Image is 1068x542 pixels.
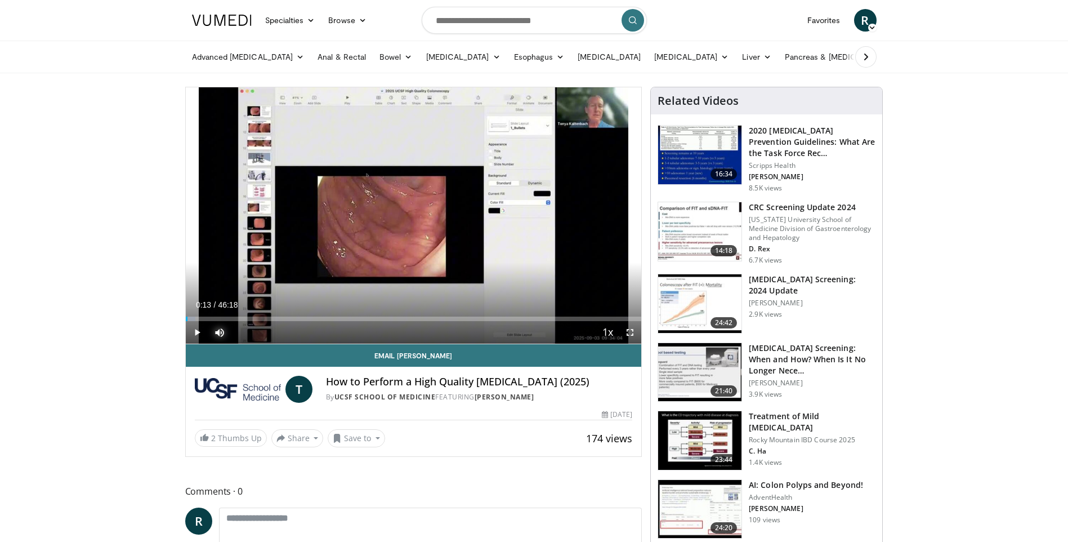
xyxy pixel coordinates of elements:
[602,410,632,420] div: [DATE]
[658,480,741,539] img: 6b65cc3c-0541-42d9-bf05-fa44c6694175.150x105_q85_crop-smart_upscale.jpg
[749,256,782,265] p: 6.7K views
[658,343,875,402] a: 21:40 [MEDICAL_DATA] Screening: When and How? When Is It No Longer Nece… [PERSON_NAME] 3.9K views
[749,161,875,170] p: Scripps Health
[749,184,782,193] p: 8.5K views
[658,125,875,193] a: 16:34 2020 [MEDICAL_DATA] Prevention Guidelines: What Are the Task Force Rec… Scripps Health [PER...
[749,172,875,181] p: [PERSON_NAME]
[218,300,238,309] span: 46:18
[749,411,875,433] h3: Treatment of Mild [MEDICAL_DATA]
[749,274,875,296] h3: [MEDICAL_DATA] Screening: 2024 Update
[801,9,847,32] a: Favorites
[185,484,642,499] span: Comments 0
[749,504,863,513] p: [PERSON_NAME]
[749,436,875,445] p: Rocky Mountain IBD Course 2025
[571,46,647,68] a: [MEDICAL_DATA]
[619,321,641,344] button: Fullscreen
[328,429,385,447] button: Save to
[258,9,322,32] a: Specialties
[419,46,507,68] a: [MEDICAL_DATA]
[749,215,875,242] p: [US_STATE] University School of Medicine Division of Gastroenterology and Hepatology
[326,376,632,388] h4: How to Perform a High Quality [MEDICAL_DATA] (2025)
[658,343,741,402] img: 77cb6b5f-a603-4fe4-a4bb-7ebc24ae7176.150x105_q85_crop-smart_upscale.jpg
[186,344,642,367] a: Email [PERSON_NAME]
[658,202,875,265] a: 14:18 CRC Screening Update 2024 [US_STATE] University School of Medicine Division of Gastroentero...
[186,87,642,344] video-js: Video Player
[658,411,875,470] a: 23:44 Treatment of Mild [MEDICAL_DATA] Rocky Mountain IBD Course 2025 C. Ha 1.4K views
[710,168,738,180] span: 16:34
[749,479,863,491] h3: AI: Colon Polyps and Beyond!
[749,379,875,388] p: [PERSON_NAME]
[285,376,312,403] a: T
[710,454,738,465] span: 23:44
[647,46,735,68] a: [MEDICAL_DATA]
[186,317,642,321] div: Progress Bar
[185,508,212,535] a: R
[186,321,208,344] button: Play
[658,94,739,108] h4: Related Videos
[658,202,741,261] img: 91500494-a7c6-4302-a3df-6280f031e251.150x105_q85_crop-smart_upscale.jpg
[710,385,738,397] span: 21:40
[710,245,738,256] span: 14:18
[311,46,373,68] a: Anal & Rectal
[749,390,782,399] p: 3.9K views
[749,516,780,525] p: 109 views
[326,392,632,402] div: By FEATURING
[658,411,741,470] img: fdda5ea2-c176-4726-9fa9-76914898d0e2.150x105_q85_crop-smart_upscale.jpg
[422,7,647,34] input: Search topics, interventions
[271,429,324,447] button: Share
[196,300,211,309] span: 0:13
[658,274,741,333] img: ac114b1b-ca58-43de-a309-898d644626b7.150x105_q85_crop-smart_upscale.jpg
[710,317,738,328] span: 24:42
[778,46,910,68] a: Pancreas & [MEDICAL_DATA]
[735,46,777,68] a: Liver
[211,433,216,443] span: 2
[208,321,231,344] button: Mute
[749,458,782,467] p: 1.4K views
[475,392,534,402] a: [PERSON_NAME]
[749,202,875,213] h3: CRC Screening Update 2024
[749,310,782,319] p: 2.9K views
[710,522,738,534] span: 24:20
[321,9,373,32] a: Browse
[749,299,875,308] p: [PERSON_NAME]
[749,245,875,254] p: D. Rex
[507,46,571,68] a: Esophagus
[658,479,875,539] a: 24:20 AI: Colon Polyps and Beyond! AdventHealth [PERSON_NAME] 109 views
[749,343,875,376] h3: [MEDICAL_DATA] Screening: When and How? When Is It No Longer Nece…
[596,321,619,344] button: Playback Rate
[373,46,419,68] a: Bowel
[586,432,632,445] span: 174 views
[334,392,436,402] a: UCSF School of Medicine
[854,9,877,32] a: R
[214,300,216,309] span: /
[195,429,267,447] a: 2 Thumbs Up
[749,493,863,502] p: AdventHealth
[658,274,875,334] a: 24:42 [MEDICAL_DATA] Screening: 2024 Update [PERSON_NAME] 2.9K views
[749,447,875,456] p: C. Ha
[185,46,311,68] a: Advanced [MEDICAL_DATA]
[195,376,281,403] img: UCSF School of Medicine
[192,15,252,26] img: VuMedi Logo
[749,125,875,159] h3: 2020 [MEDICAL_DATA] Prevention Guidelines: What Are the Task Force Rec…
[658,126,741,184] img: 1ac37fbe-7b52-4c81-8c6c-a0dd688d0102.150x105_q85_crop-smart_upscale.jpg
